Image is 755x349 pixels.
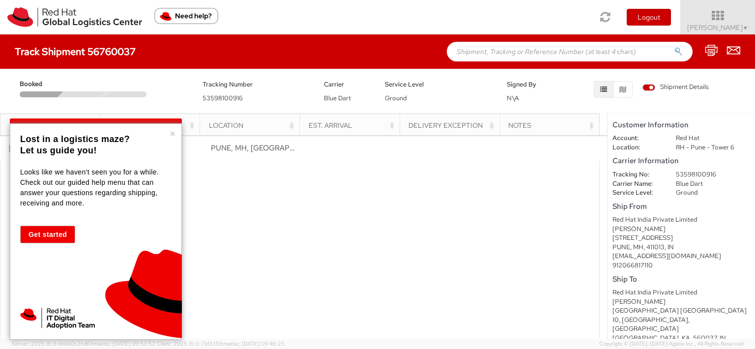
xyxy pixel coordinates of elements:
[612,215,750,233] div: Red Hat India Private Limited [PERSON_NAME]
[15,46,136,57] h4: Track Shipment 56760037
[385,94,407,102] span: Ground
[157,340,285,347] span: Client: 2025.18.0-71d3358
[7,7,142,27] img: rh-logistics-00dfa346123c4ec078e1.svg
[612,306,750,334] div: [GEOGRAPHIC_DATA] [GEOGRAPHIC_DATA] 10, [GEOGRAPHIC_DATA], [GEOGRAPHIC_DATA]
[605,143,668,152] dt: Location:
[612,252,750,261] div: [EMAIL_ADDRESS][DOMAIN_NAME]
[612,233,750,243] div: [STREET_ADDRESS]
[612,288,750,306] div: Red Hat India Private Limited [PERSON_NAME]
[9,120,97,130] div: Date and Time
[605,179,668,189] dt: Carrier Name:
[324,94,351,102] span: Blue Dart
[508,120,596,130] div: Notes
[612,121,750,129] h5: Customer Information
[642,83,709,93] label: Shipment Details
[612,243,750,252] div: PUNE, MH, 411013, IN
[612,334,750,343] div: [GEOGRAPHIC_DATA], KA, 560037, IN
[687,23,749,32] span: [PERSON_NAME]
[211,143,326,153] span: PUNE, MH, IN
[627,9,671,26] button: Logout
[743,24,749,32] span: ▼
[309,120,397,130] div: Est. Arrival
[612,261,750,270] div: 912066817110
[170,129,175,139] button: Close
[203,81,310,88] h5: Tracking Number
[447,42,693,61] input: Shipment, Tracking or Reference Number (at least 4 chars)
[642,83,709,92] span: Shipment Details
[20,145,97,155] strong: Let us guide you!
[507,94,519,102] span: N\A
[408,120,496,130] div: Delivery Exception
[209,120,297,130] div: Location
[20,134,130,144] strong: Lost in a logistics maze?
[612,203,750,211] h5: Ship From
[20,80,62,89] span: Booked
[203,94,243,102] span: 53598100916
[385,81,492,88] h5: Service Level
[605,134,668,143] dt: Account:
[20,167,169,208] p: Looks like we haven't seen you for a while. Check out our guided help menu that can answer your q...
[605,188,668,198] dt: Service Level:
[12,340,155,347] span: Server: 2025.18.0-bb0e0c2bd68
[507,81,553,88] h5: Signed By
[223,340,285,347] span: master, [DATE] 09:46:25
[599,340,743,348] span: Copyright © [DATE]-[DATE] Agistix Inc., All Rights Reserved
[324,81,370,88] h5: Carrier
[154,8,218,24] button: Need help?
[20,226,75,243] button: Get started
[93,340,155,347] span: master, [DATE] 09:52:52
[605,170,668,179] dt: Tracking No:
[612,275,750,284] h5: Ship To
[612,157,750,165] h5: Carrier Information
